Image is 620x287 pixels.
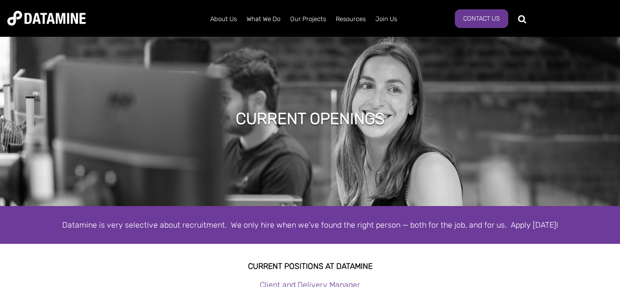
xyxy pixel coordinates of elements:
[31,218,590,232] div: Datamine is very selective about recruitment. We only hire when we've found the right person — bo...
[248,261,372,271] strong: Current Positions at datamine
[205,6,242,32] a: About Us
[285,6,331,32] a: Our Projects
[371,6,402,32] a: Join Us
[7,11,86,26] img: Datamine
[331,6,371,32] a: Resources
[455,9,508,28] a: Contact Us
[236,108,385,130] h1: Current Openings
[242,6,285,32] a: What We Do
